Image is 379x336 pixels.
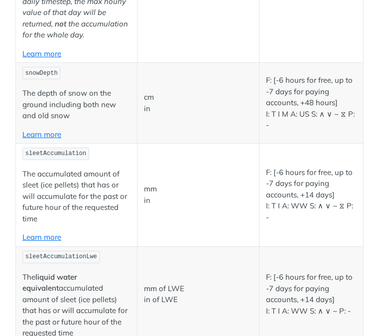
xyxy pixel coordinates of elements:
[25,70,58,77] span: snowDepth
[266,167,357,223] p: F: [-6 hours for free, up to -7 days for paying accounts, +14 days] I: T I A: WW S: ∧ ∨ ~ ⧖ P: -
[144,283,252,306] p: mm of LWE in of LWE
[25,150,86,157] span: sleetAccumulation
[22,232,61,242] a: Learn more
[22,19,128,40] em: the accumulation for the whole day.
[266,75,357,131] p: F: [-6 hours for free, up to -7 days for paying accounts, +48 hours] I: T I M A: US S: ∧ ∨ ~ ⧖ P: -
[144,183,252,206] p: mm in
[25,253,97,260] span: sleetAccumulationLwe
[22,130,61,139] a: Learn more
[55,19,66,28] strong: not
[266,272,357,317] p: F: [-6 hours for free, up to -7 days for paying accounts, +14 days] I: T I A: WW S: ∧ ∨ ~ P: -
[22,88,130,122] p: The depth of snow on the ground including both new and old snow
[22,272,77,293] strong: liquid water equivalent
[144,92,252,114] p: cm in
[22,168,130,225] p: The accumulated amount of sleet (ice pellets) that has or will accumulate for the past or future ...
[22,49,61,58] a: Learn more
